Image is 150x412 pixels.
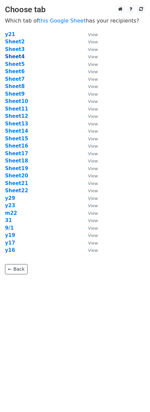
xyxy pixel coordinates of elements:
small: View [88,136,98,141]
a: Sheet12 [5,113,28,119]
small: View [88,159,98,163]
a: y19 [5,232,15,238]
a: View [81,39,98,45]
small: View [88,233,98,238]
a: View [81,143,98,149]
small: View [88,62,98,67]
p: Which tab of has your recipients? [5,17,145,24]
small: View [88,32,98,37]
a: View [81,121,98,127]
strong: Sheet11 [5,106,28,112]
a: View [81,113,98,119]
a: this Google Sheet [38,18,86,24]
small: View [88,121,98,126]
a: y23 [5,203,15,208]
a: m22 [5,210,17,216]
a: Sheet20 [5,173,28,179]
a: Sheet7 [5,76,25,82]
a: y17 [5,240,15,246]
small: View [88,173,98,178]
small: View [88,181,98,186]
a: View [81,46,98,52]
small: View [88,84,98,89]
a: Sheet15 [5,136,28,142]
small: View [88,107,98,112]
small: View [88,211,98,216]
small: View [88,196,98,201]
a: Sheet22 [5,188,28,194]
a: Sheet3 [5,46,25,52]
small: View [88,144,98,149]
small: View [88,166,98,171]
a: y16 [5,247,15,253]
a: View [81,217,98,223]
a: View [81,247,98,253]
small: View [88,203,98,208]
a: View [81,136,98,142]
strong: Sheet19 [5,165,28,171]
small: View [88,77,98,82]
strong: y21 [5,31,15,37]
small: View [88,248,98,253]
h3: Choose tab [5,5,145,15]
a: Sheet21 [5,180,28,186]
a: y29 [5,195,15,201]
small: View [88,188,98,193]
small: View [88,241,98,246]
small: View [88,92,98,97]
strong: 9/1 [5,225,14,231]
a: View [81,173,98,179]
a: View [81,106,98,112]
small: View [88,99,98,104]
a: View [81,128,98,134]
a: Sheet8 [5,83,25,89]
a: Sheet14 [5,128,28,134]
small: View [88,114,98,119]
a: View [81,151,98,157]
a: View [81,188,98,194]
a: View [81,31,98,37]
a: View [81,203,98,208]
a: View [81,225,98,231]
a: View [81,240,98,246]
a: Sheet9 [5,91,25,97]
a: Sheet18 [5,158,28,164]
small: View [88,39,98,44]
small: View [88,226,98,231]
a: 31 [5,217,12,223]
a: View [81,195,98,201]
a: View [81,180,98,186]
a: View [81,61,98,67]
strong: Sheet16 [5,143,28,149]
small: View [88,218,98,223]
a: Sheet17 [5,151,28,157]
a: Sheet10 [5,98,28,104]
strong: Sheet6 [5,69,25,74]
a: Sheet5 [5,61,25,67]
a: View [81,76,98,82]
a: Sheet2 [5,39,25,45]
small: View [88,54,98,59]
a: View [81,69,98,74]
small: View [88,47,98,52]
a: Sheet13 [5,121,28,127]
small: View [88,151,98,156]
